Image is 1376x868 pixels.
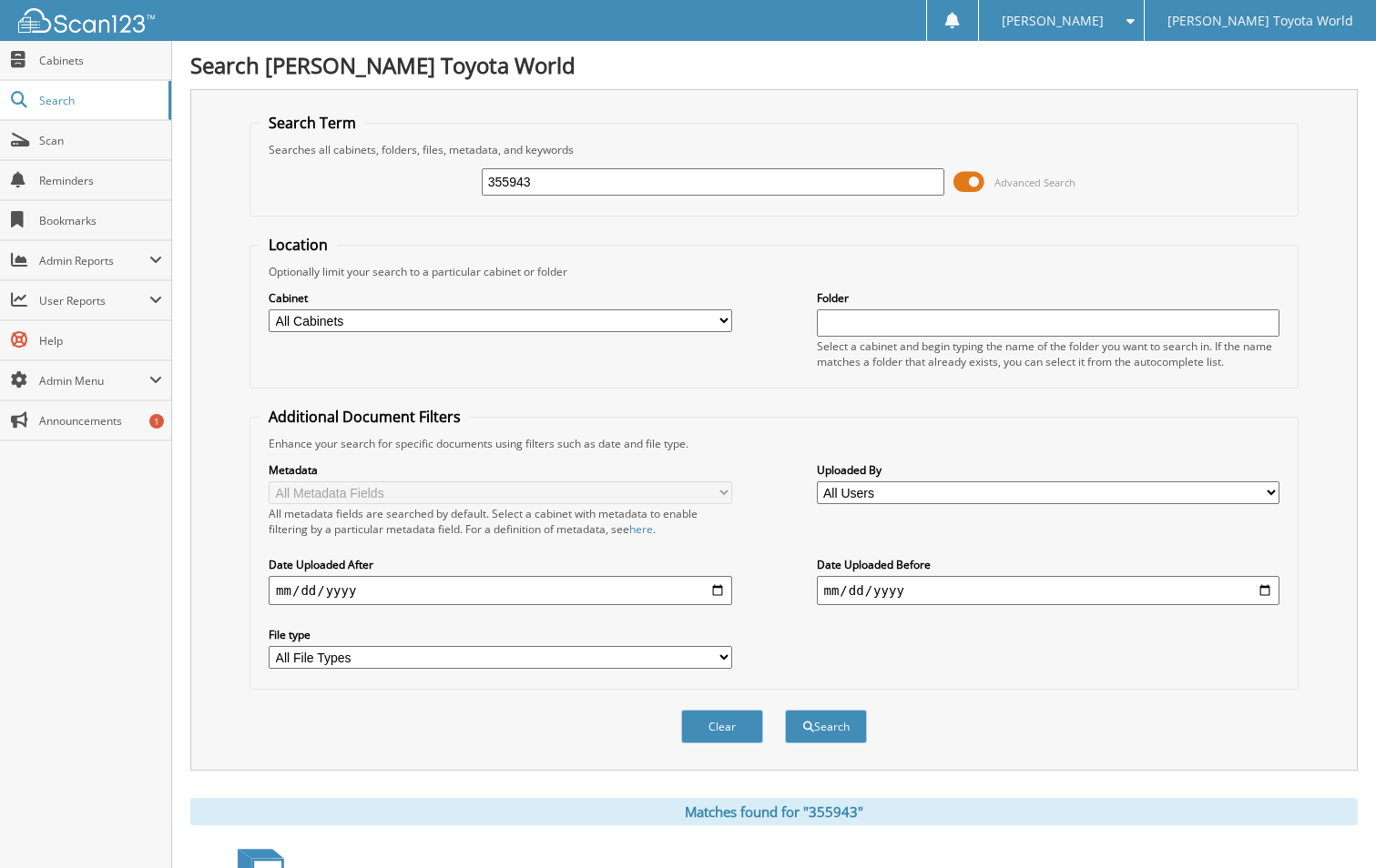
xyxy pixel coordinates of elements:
[817,576,1279,605] input: end
[817,290,1279,306] label: Folder
[18,8,155,33] img: scan123-logo-white.svg
[269,462,731,478] label: Metadata
[260,264,1289,279] div: Optionally limit your search to a particular cabinet or folder
[260,235,337,255] legend: Location
[269,576,731,605] input: start
[1285,781,1376,868] iframe: Chat Widget
[39,253,149,268] span: Admin Reports
[269,627,731,642] label: File type
[994,176,1075,189] span: Advanced Search
[39,93,159,108] span: Search
[39,213,162,228] span: Bookmarks
[190,50,1358,80] h1: Search [PERSON_NAME] Toyota World
[260,113,365,133] legend: Search Term
[39,173,162,188] span: Reminders
[149,414,164,429] div: 1
[39,53,162,68] span: Cabinets
[681,710,763,743] button: Clear
[817,462,1279,478] label: Uploaded By
[269,506,731,537] div: All metadata fields are searched by default. Select a cabinet with metadata to enable filtering b...
[260,436,1289,451] div: Enhance your search for specific documents using filters such as date and file type.
[39,373,149,389] span: Admin Menu
[785,710,867,743] button: Search
[39,133,162,148] span: Scan
[39,413,162,429] span: Announcements
[39,333,162,348] span: Help
[1002,15,1104,26] span: [PERSON_NAME]
[269,557,731,572] label: Date Uploaded After
[629,521,653,537] a: here
[190,798,1358,825] div: Matches found for "355943"
[260,142,1289,157] div: Searches all cabinets, folders, files, metadata, and keywords
[269,290,731,306] label: Cabinet
[817,338,1279,369] div: Select a cabinet and begin typing the name of the folder you want to search in. If the name match...
[1167,15,1353,26] span: [PERSON_NAME] Toyota World
[39,293,149,308] span: User Reports
[817,557,1279,572] label: Date Uploaded Before
[260,407,470,427] legend: Additional Document Filters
